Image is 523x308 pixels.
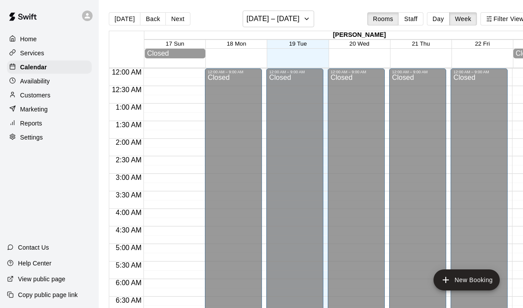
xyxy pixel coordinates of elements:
[114,174,144,181] span: 3:00 AM
[449,12,477,25] button: Week
[114,226,144,234] span: 4:30 AM
[18,243,49,252] p: Contact Us
[114,156,144,164] span: 2:30 AM
[165,12,190,25] button: Next
[109,12,140,25] button: [DATE]
[114,104,144,111] span: 1:00 AM
[18,290,78,299] p: Copy public page link
[114,297,144,304] span: 6:30 AM
[18,275,65,283] p: View public page
[367,12,399,25] button: Rooms
[20,49,44,57] p: Services
[114,244,144,251] span: 5:00 AM
[20,91,50,100] p: Customers
[20,63,47,72] p: Calendar
[20,77,50,86] p: Availability
[433,269,500,290] button: add
[227,40,246,47] button: 18 Mon
[114,191,144,199] span: 3:30 AM
[20,35,37,43] p: Home
[453,70,505,74] div: 12:00 AM – 9:00 AM
[269,70,321,74] div: 12:00 AM – 9:00 AM
[7,131,92,144] a: Settings
[20,119,42,128] p: Reports
[114,121,144,129] span: 1:30 AM
[20,133,43,142] p: Settings
[7,117,92,130] a: Reports
[412,40,430,47] button: 21 Thu
[20,105,48,114] p: Marketing
[114,261,144,269] span: 5:30 AM
[247,13,300,25] h6: [DATE] – [DATE]
[398,12,423,25] button: Staff
[475,40,490,47] button: 22 Fri
[166,40,184,47] button: 17 Sun
[7,61,92,74] a: Calendar
[7,32,92,46] a: Home
[7,75,92,88] a: Availability
[114,279,144,287] span: 6:00 AM
[114,209,144,216] span: 4:00 AM
[110,86,144,93] span: 12:30 AM
[349,40,369,47] button: 20 Wed
[147,50,203,57] div: Closed
[110,68,144,76] span: 12:00 AM
[7,89,92,102] a: Customers
[7,47,92,60] a: Services
[208,70,259,74] div: 12:00 AM – 9:00 AM
[427,12,450,25] button: Day
[289,40,307,47] button: 19 Tue
[114,139,144,146] span: 2:00 AM
[392,70,444,74] div: 12:00 AM – 9:00 AM
[140,12,166,25] button: Back
[7,103,92,116] a: Marketing
[330,70,382,74] div: 12:00 AM – 9:00 AM
[18,259,51,268] p: Help Center
[243,11,314,27] button: [DATE] – [DATE]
